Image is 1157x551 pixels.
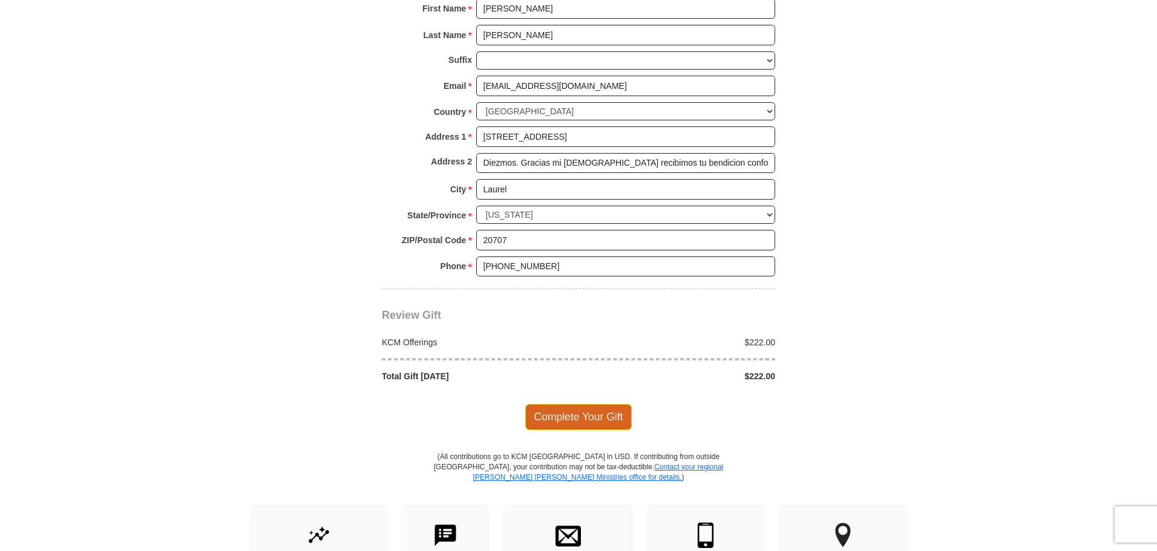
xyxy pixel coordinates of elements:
img: text-to-give.svg [433,523,458,548]
img: envelope.svg [556,523,581,548]
strong: Country [434,103,467,120]
strong: Email [444,77,466,94]
span: Complete Your Gift [525,404,632,429]
div: KCM Offerings [376,336,579,348]
div: $222.00 [578,370,782,382]
strong: State/Province [407,207,466,224]
strong: Suffix [448,51,472,68]
strong: Phone [441,258,467,275]
strong: Address 1 [425,128,467,145]
strong: Address 2 [431,153,472,170]
a: Contact your regional [PERSON_NAME] [PERSON_NAME] Ministries office for details. [473,463,723,481]
span: Review Gift [382,309,441,321]
div: $222.00 [578,336,782,348]
strong: ZIP/Postal Code [402,232,467,249]
p: (All contributions go to KCM [GEOGRAPHIC_DATA] in USD. If contributing from outside [GEOGRAPHIC_D... [433,452,724,504]
img: other-region [834,523,851,548]
strong: City [450,181,466,198]
strong: Last Name [424,27,467,44]
img: give-by-stock.svg [306,523,332,548]
img: mobile.svg [693,523,718,548]
div: Total Gift [DATE] [376,370,579,382]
